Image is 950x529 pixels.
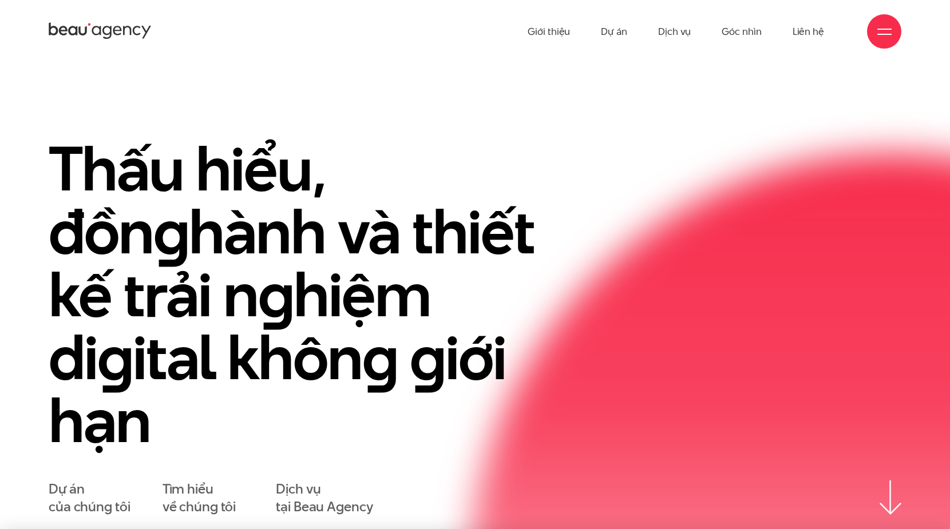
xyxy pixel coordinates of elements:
[276,480,373,516] a: Dịch vụtại Beau Agency
[258,252,294,337] en: g
[362,315,398,400] en: g
[97,315,133,400] en: g
[49,480,130,516] a: Dự áncủa chúng tôi
[163,480,236,516] a: Tìm hiểuvề chúng tôi
[410,315,445,400] en: g
[153,189,189,275] en: g
[49,137,608,452] h1: Thấu hiểu, đồn hành và thiết kế trải n hiệm di ital khôn iới hạn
